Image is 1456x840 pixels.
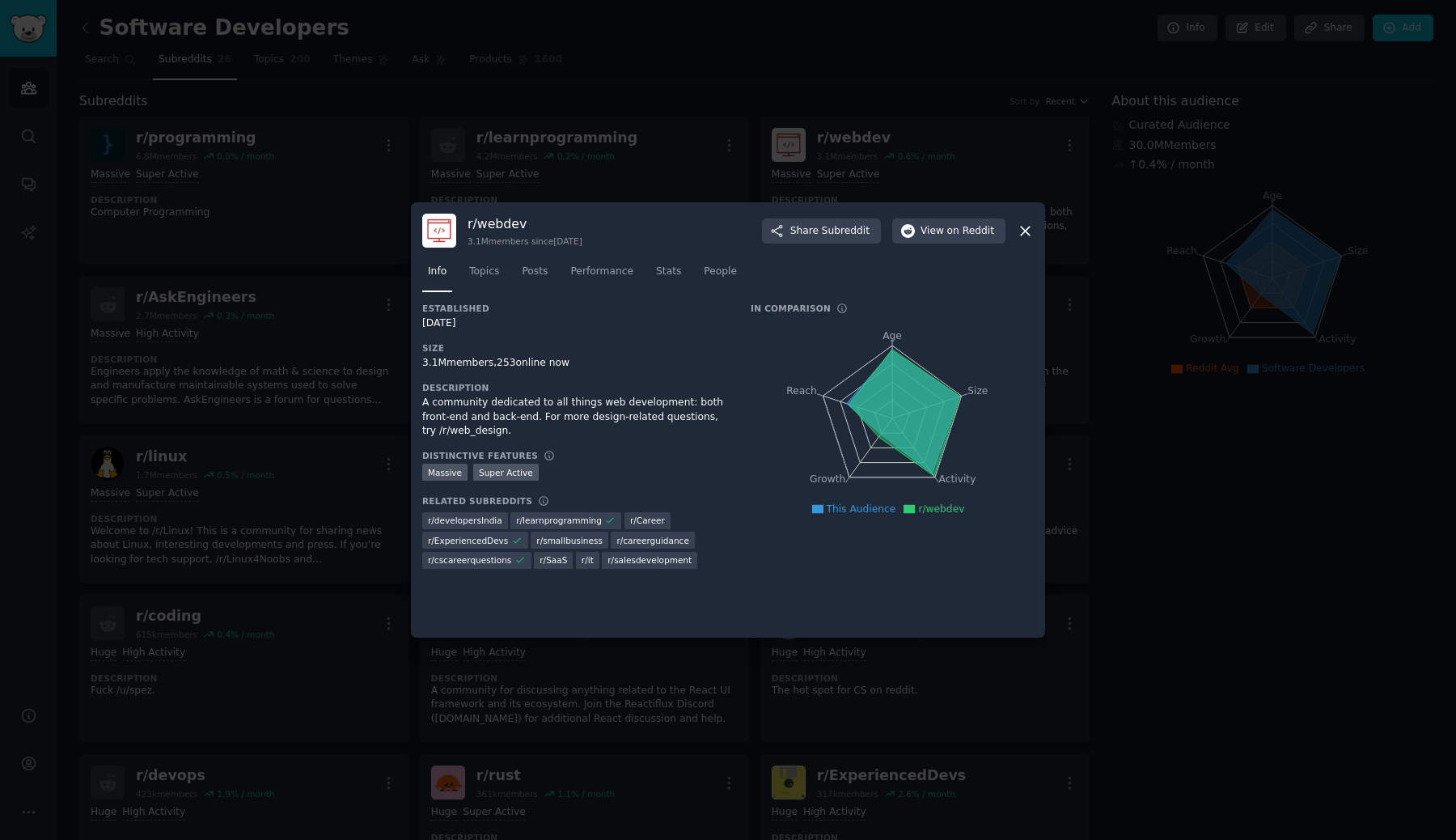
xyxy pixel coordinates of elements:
[762,218,881,244] button: ShareSubreddit
[810,474,845,486] tspan: Growth
[947,224,994,239] span: on Reddit
[422,303,728,314] h3: Established
[607,554,692,566] span: r/ salesdevelopment
[616,535,688,546] span: r/ careerguidance
[422,495,532,507] h3: Related Subreddits
[422,214,456,248] img: webdev
[422,316,728,331] div: [DATE]
[656,265,681,279] span: Stats
[463,259,505,292] a: Topics
[469,265,499,279] span: Topics
[468,235,582,247] div: 3.1M members since [DATE]
[422,464,468,481] div: Massive
[939,474,976,486] tspan: Activity
[516,259,553,292] a: Posts
[422,396,728,439] div: A community dedicated to all things web development: both front-end and back-end. For more design...
[822,224,870,239] span: Subreddit
[882,330,902,342] tspan: Age
[786,385,817,397] tspan: Reach
[650,259,687,292] a: Stats
[630,515,665,526] span: r/ Career
[428,265,447,279] span: Info
[422,342,728,354] h3: Size
[751,303,831,314] h3: In Comparison
[473,464,539,481] div: Super Active
[790,224,870,239] span: Share
[428,554,511,566] span: r/ cscareerquestions
[540,554,567,566] span: r/ SaaS
[565,259,639,292] a: Performance
[422,259,452,292] a: Info
[892,218,1005,244] button: Viewon Reddit
[468,215,582,232] h3: r/ webdev
[570,265,633,279] span: Performance
[698,259,743,292] a: People
[582,554,594,566] span: r/ it
[428,535,508,546] span: r/ ExperiencedDevs
[918,503,964,515] span: r/webdev
[921,224,994,239] span: View
[536,535,603,546] span: r/ smallbusiness
[422,382,728,393] h3: Description
[422,450,538,461] h3: Distinctive Features
[428,515,502,526] span: r/ developersIndia
[704,265,737,279] span: People
[827,503,896,515] span: This Audience
[516,515,602,526] span: r/ learnprogramming
[967,385,988,397] tspan: Size
[522,265,548,279] span: Posts
[422,356,728,371] div: 3.1M members, 253 online now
